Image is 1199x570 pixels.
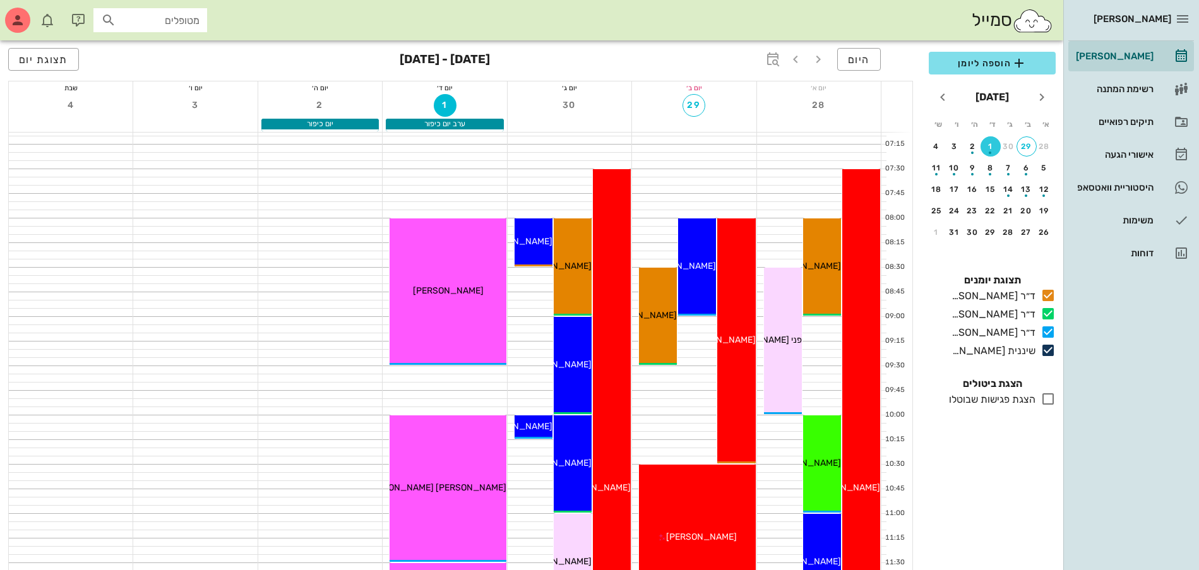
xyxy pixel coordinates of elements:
[926,206,946,215] div: 25
[945,206,965,215] div: 24
[962,136,982,157] button: 2
[808,94,830,117] button: 28
[881,262,907,273] div: 08:30
[1017,228,1037,237] div: 27
[558,94,581,117] button: 30
[945,179,965,199] button: 17
[981,136,1001,157] button: 1
[881,360,907,371] div: 09:30
[962,185,982,194] div: 16
[881,385,907,396] div: 09:45
[881,311,907,322] div: 09:00
[558,100,581,110] span: 30
[770,556,841,567] span: [PERSON_NAME]
[1073,84,1154,94] div: רשימת המתנה
[929,52,1056,74] button: הוספה ליומן
[998,206,1018,215] div: 21
[309,94,331,117] button: 2
[1030,86,1053,109] button: חודש שעבר
[666,531,737,542] span: [PERSON_NAME]
[945,201,965,221] button: 24
[1017,201,1037,221] button: 20
[998,228,1018,237] div: 28
[981,228,1001,237] div: 29
[962,158,982,178] button: 9
[881,434,907,445] div: 10:15
[8,48,79,71] button: תצוגת יום
[926,228,946,237] div: 1
[1034,163,1054,172] div: 5
[424,119,465,128] span: ערב יום כיפור
[1017,185,1037,194] div: 13
[508,81,631,94] div: יום ג׳
[946,343,1035,359] div: שיננית [PERSON_NAME]
[926,222,946,242] button: 1
[434,94,456,117] button: 1
[930,114,946,135] th: ש׳
[837,48,881,71] button: היום
[881,508,907,519] div: 11:00
[998,136,1018,157] button: 30
[945,163,965,172] div: 10
[981,158,1001,178] button: 8
[848,54,870,66] span: היום
[981,163,1001,172] div: 8
[1034,222,1054,242] button: 26
[1073,51,1154,61] div: [PERSON_NAME]
[945,158,965,178] button: 10
[881,213,907,223] div: 08:00
[809,482,880,493] span: [PERSON_NAME]
[1034,142,1054,151] div: 28
[948,114,964,135] th: ו׳
[1068,74,1194,104] a: רשימת המתנה
[1034,179,1054,199] button: 12
[931,86,954,109] button: חודש הבא
[946,325,1035,340] div: ד״ר [PERSON_NAME]
[757,81,881,94] div: יום א׳
[981,206,1001,215] div: 22
[881,459,907,470] div: 10:30
[1020,114,1036,135] th: ב׳
[962,179,982,199] button: 16
[1017,222,1037,242] button: 27
[962,222,982,242] button: 30
[1068,140,1194,170] a: אישורי הגעה
[962,206,982,215] div: 23
[984,114,1000,135] th: ד׳
[981,142,1001,151] div: 1
[521,261,592,271] span: [PERSON_NAME]
[946,307,1035,322] div: ד״ר [PERSON_NAME]
[1073,215,1154,225] div: משימות
[413,285,484,296] span: [PERSON_NAME]
[881,163,907,174] div: 07:30
[945,222,965,242] button: 31
[939,56,1046,71] span: הוספה ליומן
[521,556,592,567] span: [PERSON_NAME]
[1073,117,1154,127] div: תיקים רפואיים
[482,236,552,247] span: [PERSON_NAME]
[645,261,716,271] span: [PERSON_NAME]
[1038,114,1054,135] th: א׳
[972,7,1053,34] div: סמייל
[1017,142,1036,151] div: 29
[184,94,207,117] button: 3
[1034,158,1054,178] button: 5
[945,142,965,151] div: 3
[998,142,1018,151] div: 30
[770,261,841,271] span: [PERSON_NAME]
[1017,158,1037,178] button: 6
[606,310,677,321] span: [PERSON_NAME]
[926,201,946,221] button: 25
[1094,13,1171,25] span: [PERSON_NAME]
[1017,206,1037,215] div: 20
[929,273,1056,288] h4: תצוגת יומנים
[521,359,592,370] span: [PERSON_NAME]
[1073,150,1154,160] div: אישורי הגעה
[945,228,965,237] div: 31
[1068,172,1194,203] a: היסטוריית וואטסאפ
[19,54,68,66] span: תצוגת יום
[1012,8,1053,33] img: SmileCloud logo
[962,228,982,237] div: 30
[1034,185,1054,194] div: 12
[1017,136,1037,157] button: 29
